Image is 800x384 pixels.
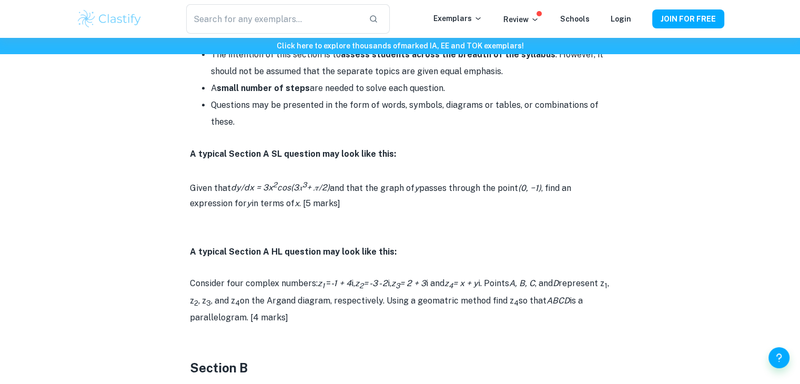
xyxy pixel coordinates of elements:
i: y [414,183,419,193]
i: z [318,278,325,288]
button: Help and Feedback [768,347,789,368]
li: The intention of this section is to . However, it should not be assumed that the separate topics ... [211,46,611,80]
sub: 4 [235,299,240,307]
i: z = -3 - 2 [355,278,388,288]
i: ABCD [546,296,570,306]
sup: 2 [273,180,277,189]
i: x [295,198,299,208]
sub: 4 [514,299,519,307]
i: dy/dx = 3x cos(3𝑥 + 𝜋/2) [231,183,330,193]
sub: 2 [194,299,198,307]
p: Exemplars [433,13,482,24]
sub: 4 [449,282,453,290]
i: -1 + 4 [331,278,351,288]
img: Clastify logo [76,8,143,29]
strong: A typical Section A HL question may look like this: [190,247,397,257]
p: Consider four complex numbers: = i, i, i and i. Points , and represent z , z , z , and z on the A... [190,276,611,326]
i: z = x [444,278,464,288]
a: Schools [560,15,590,23]
p: Review [503,14,539,25]
sub: 2 [359,282,363,290]
i: (0, −1) [518,183,541,193]
li: Questions may be presented in the form of words, symbols, diagrams or tables, or combinations of ... [211,97,611,130]
strong: A typical Section A SL question may look like this: [190,149,396,159]
h3: Section B [190,358,611,377]
sub: 1 [604,282,607,290]
i: z = 2 + 3 [391,278,426,288]
input: Search for any exemplars... [186,4,360,34]
button: JOIN FOR FREE [652,9,724,28]
i: D [553,278,559,288]
sup: 3 [302,180,307,189]
a: Login [611,15,631,23]
p: Given that and that the graph of passes through the point , find an expression for in terms of . ... [190,178,611,212]
sub: 1 [322,282,325,290]
strong: small number of steps [217,83,310,93]
li: A are needed to solve each question. [211,80,611,97]
i: y [247,198,251,208]
i: + y [467,278,478,288]
strong: assess students across the breadth of the syllabus [341,49,555,59]
i: A, B, C [509,278,535,288]
sub: 3 [396,282,400,290]
sub: 3 [206,299,211,307]
h6: Click here to explore thousands of marked IA, EE and TOK exemplars ! [2,40,798,52]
